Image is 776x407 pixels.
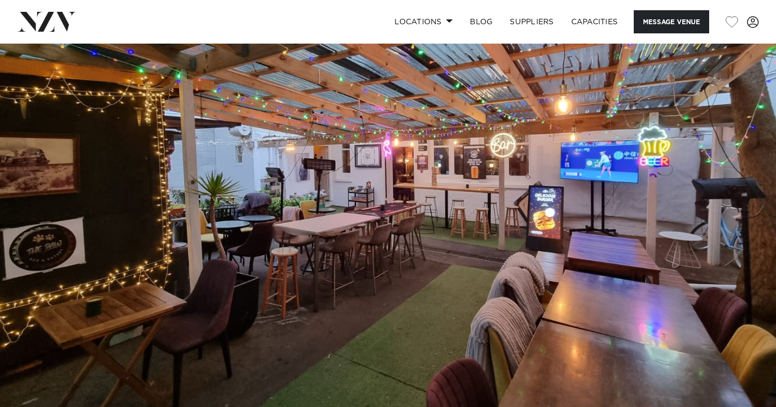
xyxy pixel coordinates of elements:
[17,12,76,31] img: nzv-logo.png
[501,10,562,33] a: SUPPLIERS
[634,10,709,33] button: Message Venue
[563,10,627,33] a: Capacities
[461,10,501,33] a: BLOG
[386,10,461,33] a: Locations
